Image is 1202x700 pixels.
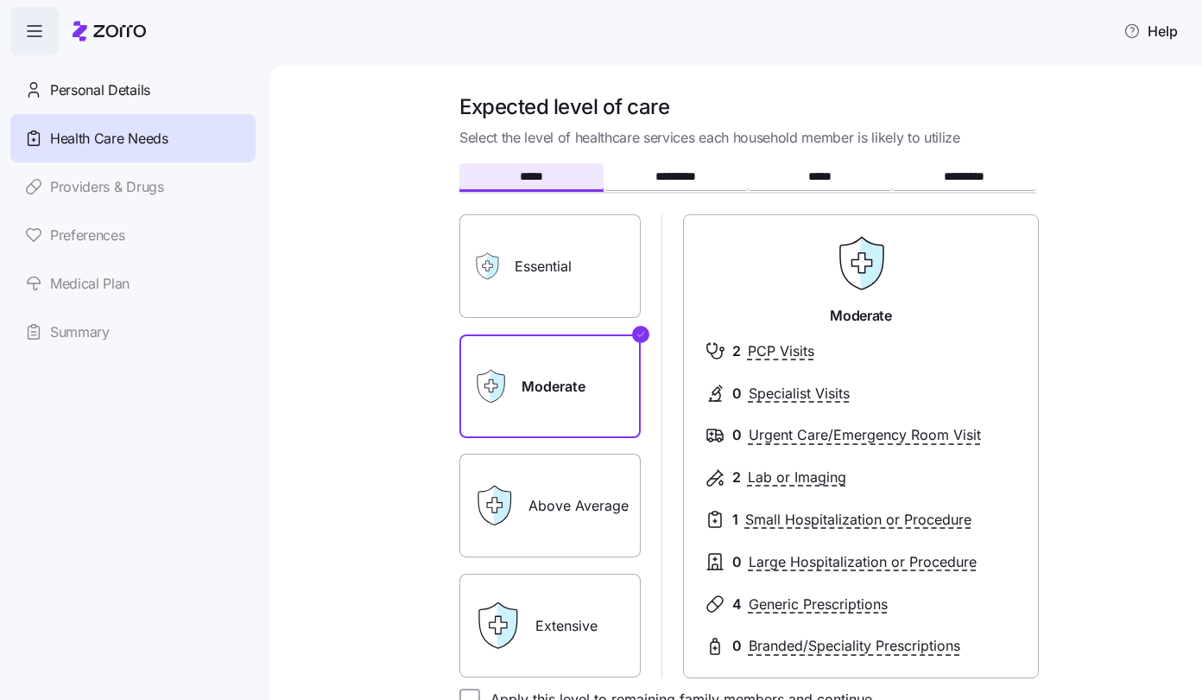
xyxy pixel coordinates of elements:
[749,383,850,404] span: Specialist Visits
[732,424,742,446] span: 0
[732,340,741,362] span: 2
[749,424,981,446] span: Urgent Care/Emergency Room Visit
[732,383,742,404] span: 0
[459,214,641,318] label: Essential
[748,340,814,362] span: PCP Visits
[1123,21,1178,41] span: Help
[749,594,888,615] span: Generic Prescriptions
[636,324,646,345] svg: Checkmark
[459,454,641,557] label: Above Average
[10,114,256,162] a: Health Care Needs
[459,574,641,678] label: Extensive
[732,467,741,488] span: 2
[10,66,256,114] a: Personal Details
[732,635,742,657] span: 0
[459,334,641,438] label: Moderate
[732,509,738,531] span: 1
[749,551,977,573] span: Large Hospitalization or Procedure
[732,551,742,573] span: 0
[50,80,150,101] span: Personal Details
[732,594,742,615] span: 4
[1110,14,1192,48] button: Help
[745,509,971,531] span: Small Hospitalization or Procedure
[459,93,1036,120] h1: Expected level of care
[749,635,960,657] span: Branded/Speciality Prescriptions
[50,128,168,150] span: Health Care Needs
[748,467,846,488] span: Lab or Imaging
[830,305,891,327] span: Moderate
[459,127,1036,149] span: Select the level of healthcare services each household member is likely to utilize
